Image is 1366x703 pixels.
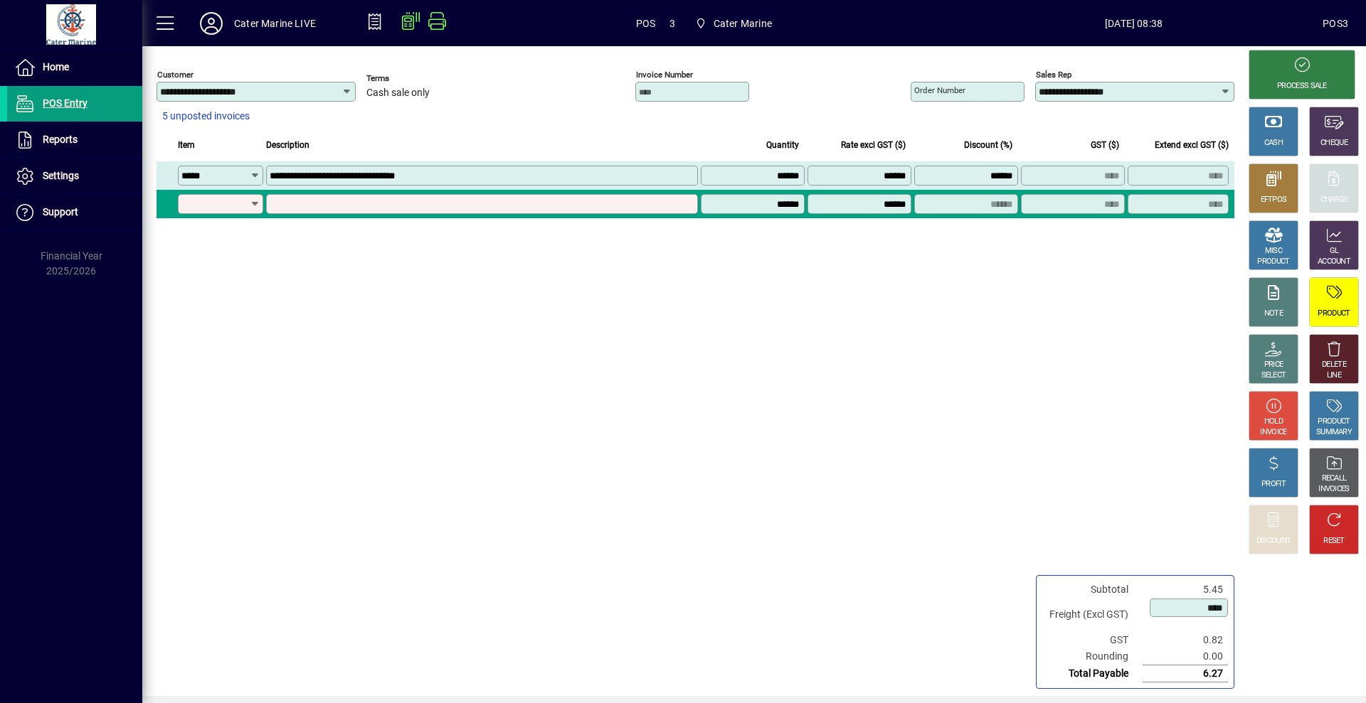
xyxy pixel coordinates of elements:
[1264,360,1283,370] div: PRICE
[766,137,799,153] span: Quantity
[189,11,234,36] button: Profile
[1091,137,1119,153] span: GST ($)
[1042,648,1143,665] td: Rounding
[1323,536,1345,547] div: RESET
[1143,648,1228,665] td: 0.00
[1318,257,1350,267] div: ACCOUNT
[1316,427,1352,438] div: SUMMARY
[1261,479,1286,490] div: PROFIT
[1318,484,1349,495] div: INVOICES
[1265,246,1282,257] div: MISC
[43,61,69,73] span: Home
[1155,137,1229,153] span: Extend excl GST ($)
[43,170,79,181] span: Settings
[43,206,78,218] span: Support
[1042,581,1143,598] td: Subtotal
[234,12,316,35] div: Cater Marine LIVE
[714,12,772,35] span: Cater Marine
[7,50,142,85] a: Home
[1264,138,1283,149] div: CASH
[1042,632,1143,648] td: GST
[266,137,309,153] span: Description
[1327,370,1341,381] div: LINE
[1264,308,1283,319] div: NOTE
[1320,138,1348,149] div: CHEQUE
[1277,81,1327,92] div: PROCESS SALE
[1256,536,1291,547] div: DISCOUNT
[1260,427,1286,438] div: INVOICE
[162,109,250,124] span: 5 unposted invoices
[178,137,195,153] span: Item
[669,12,675,35] span: 3
[1322,360,1346,370] div: DELETE
[1143,581,1228,598] td: 5.45
[636,12,656,35] span: POS
[1143,632,1228,648] td: 0.82
[1323,12,1348,35] div: POS3
[1261,370,1286,381] div: SELECT
[7,159,142,194] a: Settings
[157,70,194,80] mat-label: Customer
[964,137,1012,153] span: Discount (%)
[366,74,452,83] span: Terms
[914,85,965,95] mat-label: Order number
[366,87,430,99] span: Cash sale only
[1264,417,1283,427] div: HOLD
[43,134,78,145] span: Reports
[43,97,88,109] span: POS Entry
[157,104,255,129] button: 5 unposted invoices
[841,137,906,153] span: Rate excl GST ($)
[689,11,778,36] span: Cater Marine
[1318,417,1350,427] div: PRODUCT
[1322,473,1347,484] div: RECALL
[1320,195,1348,205] div: CHARGE
[1318,308,1350,319] div: PRODUCT
[7,195,142,230] a: Support
[1042,598,1143,632] td: Freight (Excl GST)
[1042,665,1143,682] td: Total Payable
[1261,195,1287,205] div: EFTPOS
[636,70,693,80] mat-label: Invoice number
[1143,665,1228,682] td: 6.27
[945,12,1323,35] span: [DATE] 08:38
[1257,257,1289,267] div: PRODUCT
[1330,246,1339,257] div: GL
[7,122,142,158] a: Reports
[1036,70,1071,80] mat-label: Sales rep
